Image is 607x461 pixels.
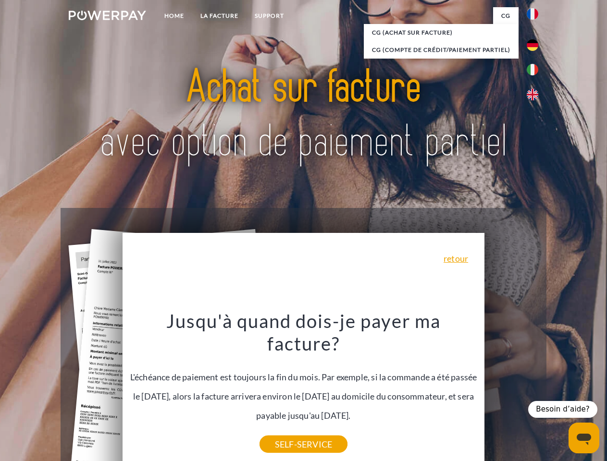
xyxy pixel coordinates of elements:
[364,24,519,41] a: CG (achat sur facture)
[527,64,538,75] img: it
[92,46,515,184] img: title-powerpay_fr.svg
[69,11,146,20] img: logo-powerpay-white.svg
[260,436,347,453] a: SELF-SERVICE
[569,423,599,453] iframe: Bouton de lancement de la fenêtre de messagerie, conversation en cours
[128,309,479,355] h3: Jusqu'à quand dois-je payer ma facture?
[247,7,292,24] a: Support
[527,8,538,20] img: fr
[364,41,519,59] a: CG (Compte de crédit/paiement partiel)
[493,7,519,24] a: CG
[527,39,538,51] img: de
[528,401,597,418] div: Besoin d’aide?
[156,7,192,24] a: Home
[128,309,479,444] div: L'échéance de paiement est toujours la fin du mois. Par exemple, si la commande a été passée le [...
[527,89,538,100] img: en
[192,7,247,24] a: LA FACTURE
[444,254,468,263] a: retour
